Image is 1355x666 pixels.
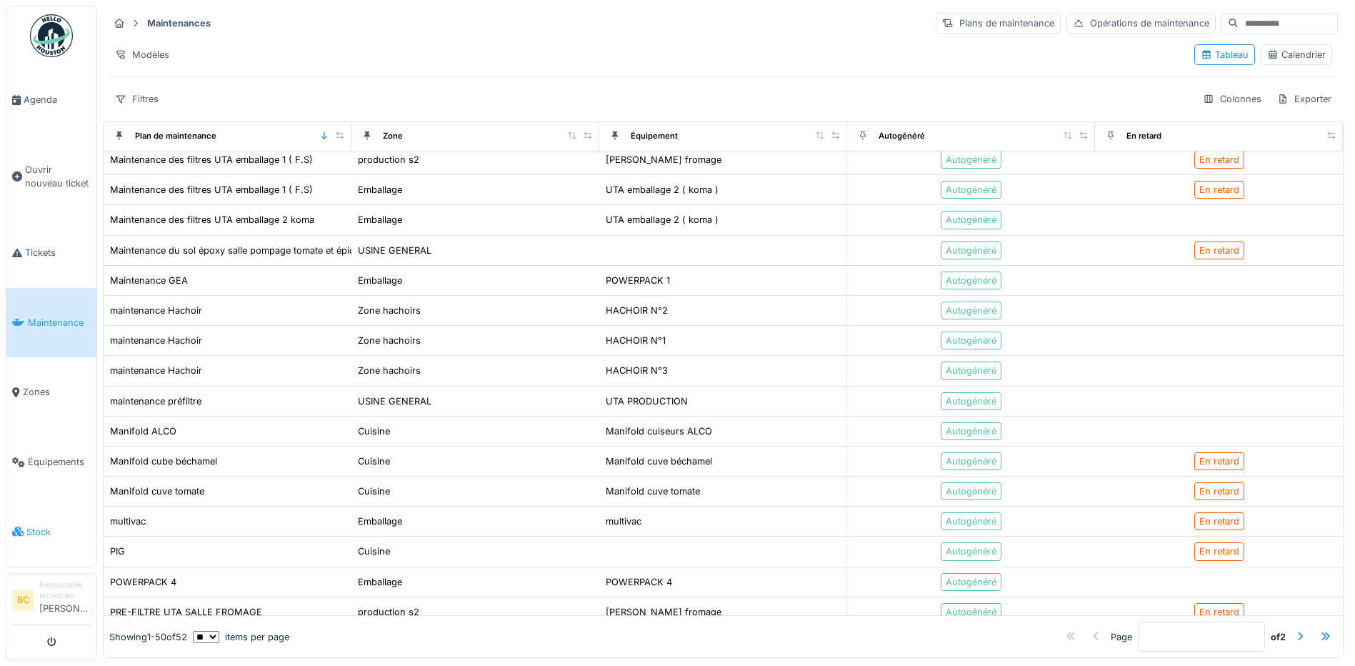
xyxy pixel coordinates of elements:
[110,274,188,287] div: Maintenance GEA
[110,244,364,257] div: Maintenance du sol époxy salle pompage tomate et épices
[24,93,91,106] span: Agenda
[1199,454,1239,468] div: En retard
[6,135,96,219] a: Ouvrir nouveau ticket
[110,484,204,498] div: Manifold cuve tomate
[6,497,96,567] a: Stock
[193,630,289,644] div: items per page
[606,394,688,408] div: UTA PRODUCTION
[110,575,176,589] div: POWERPACK 4
[110,424,176,438] div: Manifold ALCO
[1271,89,1338,109] div: Exporter
[606,304,668,317] div: HACHOIR N°2
[946,153,996,166] div: Autogénéré
[1199,515,1239,528] div: En retard
[12,590,34,611] li: BC
[26,525,91,539] span: Stock
[946,244,996,257] div: Autogénéré
[358,484,390,498] div: Cuisine
[6,288,96,358] a: Maintenance
[606,575,672,589] div: POWERPACK 4
[110,515,146,528] div: multivac
[606,515,641,528] div: multivac
[358,575,402,589] div: Emballage
[358,334,421,347] div: Zone hachoirs
[606,454,712,468] div: Manifold cuve béchamel
[109,630,187,644] div: Showing 1 - 50 of 52
[358,605,419,619] div: production s2
[25,246,91,259] span: Tickets
[946,334,996,347] div: Autogénéré
[25,163,91,190] span: Ouvrir nouveau ticket
[1199,183,1239,197] div: En retard
[12,580,91,625] a: BC Responsable technicien[PERSON_NAME]
[358,304,421,317] div: Zone hachoirs
[606,424,712,438] div: Manifold cuiseurs ALCO
[6,65,96,135] a: Agenda
[39,580,91,621] li: [PERSON_NAME]
[1271,630,1286,644] strong: of 2
[110,364,202,377] div: maintenance Hachoir
[1126,130,1161,142] div: En retard
[110,304,202,317] div: maintenance Hachoir
[1199,244,1239,257] div: En retard
[28,316,91,329] span: Maintenance
[6,427,96,497] a: Équipements
[1199,153,1239,166] div: En retard
[110,394,201,408] div: maintenance préfiltre
[946,424,996,438] div: Autogénéré
[946,515,996,528] div: Autogénéré
[606,274,670,287] div: POWERPACK 1
[1199,605,1239,619] div: En retard
[110,605,262,619] div: PRE-FILTRE UTA SALLE FROMAGE
[30,14,73,57] img: Badge_color-CXgf-gQk.svg
[135,130,216,142] div: Plan de maintenance
[946,545,996,558] div: Autogénéré
[1267,48,1326,61] div: Calendrier
[946,304,996,317] div: Autogénéré
[23,385,91,399] span: Zones
[358,364,421,377] div: Zone hachoirs
[110,213,314,227] div: Maintenance des filtres UTA emballage 2 koma
[383,130,403,142] div: Zone
[358,153,419,166] div: production s2
[110,334,202,347] div: maintenance Hachoir
[936,13,1061,34] div: Plans de maintenance
[1201,48,1249,61] div: Tableau
[109,44,176,65] div: Modèles
[110,153,313,166] div: Maintenance des filtres UTA emballage 1 ( F.S)
[946,394,996,408] div: Autogénéré
[109,89,165,109] div: Filtres
[879,130,925,142] div: Autogénéré
[110,454,217,468] div: Manifold cube béchamel
[6,357,96,427] a: Zones
[606,364,668,377] div: HACHOIR N°3
[946,454,996,468] div: Autogénéré
[358,244,431,257] div: USINE GENERAL
[28,455,91,469] span: Équipements
[358,394,431,408] div: USINE GENERAL
[1066,13,1216,34] div: Opérations de maintenance
[606,334,666,347] div: HACHOIR N°1
[358,545,390,558] div: Cuisine
[6,218,96,288] a: Tickets
[358,213,402,227] div: Emballage
[358,424,390,438] div: Cuisine
[606,153,721,166] div: [PERSON_NAME] fromage
[606,484,700,498] div: Manifold cuve tomate
[1196,89,1268,109] div: Colonnes
[358,183,402,197] div: Emballage
[606,183,719,197] div: UTA emballage 2 ( koma )
[946,484,996,498] div: Autogénéré
[606,605,721,619] div: [PERSON_NAME] fromage
[946,575,996,589] div: Autogénéré
[606,213,719,227] div: UTA emballage 2 ( koma )
[946,213,996,227] div: Autogénéré
[358,454,390,468] div: Cuisine
[946,183,996,197] div: Autogénéré
[946,605,996,619] div: Autogénéré
[631,130,678,142] div: Équipement
[358,274,402,287] div: Emballage
[110,545,125,558] div: PIG
[1111,630,1132,644] div: Page
[110,183,313,197] div: Maintenance des filtres UTA emballage 1 ( F.S)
